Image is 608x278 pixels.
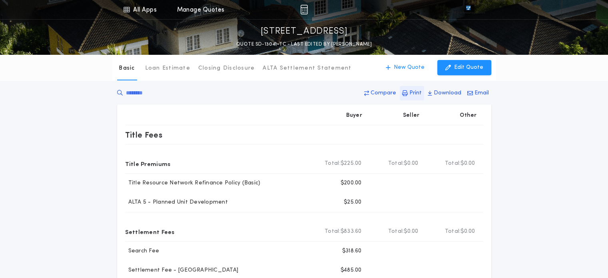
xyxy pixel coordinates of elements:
[474,89,489,97] p: Email
[451,6,485,14] img: vs-icon
[346,112,362,120] p: Buyer
[263,64,351,72] p: ALTA Settlement Statement
[388,228,404,236] b: Total:
[125,157,171,170] p: Title Premiums
[325,228,341,236] b: Total:
[437,60,491,75] button: Edit Quote
[460,112,476,120] p: Other
[125,225,175,238] p: Settlement Fees
[404,228,418,236] span: $0.00
[400,86,424,100] button: Print
[460,160,475,168] span: $0.00
[145,64,190,72] p: Loan Estimate
[454,64,483,72] p: Edit Quote
[378,60,433,75] button: New Quote
[434,89,461,97] p: Download
[362,86,399,100] button: Compare
[341,266,362,274] p: $485.00
[125,198,228,206] p: ALTA 5 - Planned Unit Development
[342,247,362,255] p: $318.60
[341,179,362,187] p: $200.00
[344,198,362,206] p: $25.00
[261,25,348,38] p: [STREET_ADDRESS]
[125,266,239,274] p: Settlement Fee - [GEOGRAPHIC_DATA]
[125,128,163,141] p: Title Fees
[371,89,396,97] p: Compare
[388,160,404,168] b: Total:
[236,40,372,48] p: QUOTE SD-13041-TC - LAST EDITED BY [PERSON_NAME]
[404,160,418,168] span: $0.00
[119,64,135,72] p: Basic
[341,160,362,168] span: $225.00
[460,228,475,236] span: $0.00
[125,247,159,255] p: Search Fee
[445,160,461,168] b: Total:
[409,89,422,97] p: Print
[465,86,491,100] button: Email
[425,86,464,100] button: Download
[445,228,461,236] b: Total:
[198,64,255,72] p: Closing Disclosure
[325,160,341,168] b: Total:
[341,228,362,236] span: $833.60
[394,64,425,72] p: New Quote
[403,112,420,120] p: Seller
[125,179,261,187] p: Title Resource Network Refinance Policy (Basic)
[300,5,308,14] img: img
